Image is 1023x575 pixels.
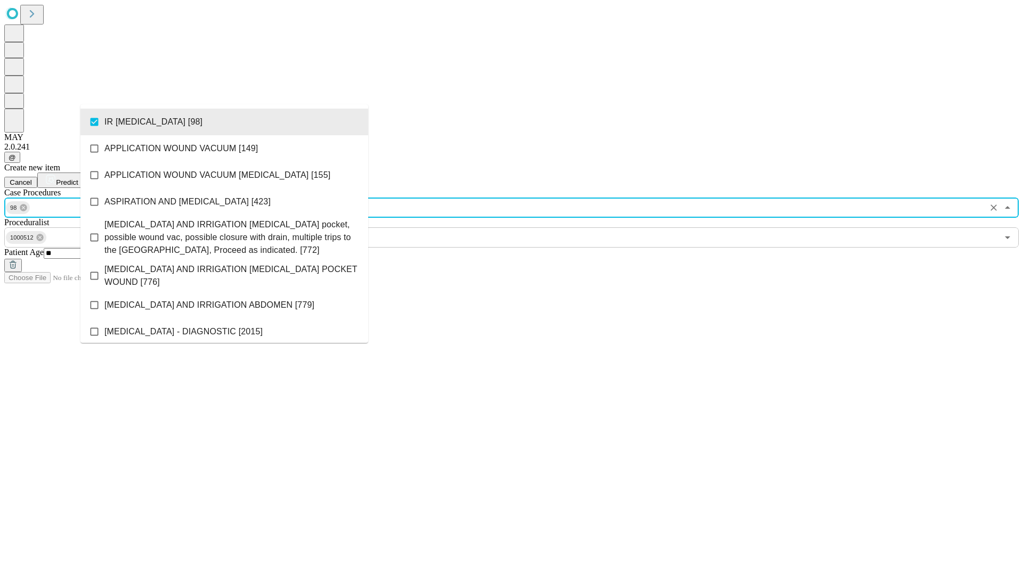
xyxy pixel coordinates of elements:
[4,177,37,188] button: Cancel
[4,142,1019,152] div: 2.0.241
[10,178,32,186] span: Cancel
[104,325,263,338] span: [MEDICAL_DATA] - DIAGNOSTIC [2015]
[4,248,44,257] span: Patient Age
[104,218,360,257] span: [MEDICAL_DATA] AND IRRIGATION [MEDICAL_DATA] pocket, possible wound vac, possible closure with dr...
[104,116,202,128] span: IR [MEDICAL_DATA] [98]
[986,200,1001,215] button: Clear
[104,142,258,155] span: APPLICATION WOUND VACUUM [149]
[104,195,271,208] span: ASPIRATION AND [MEDICAL_DATA] [423]
[56,178,78,186] span: Predict
[1000,230,1015,245] button: Open
[6,231,46,244] div: 1000512
[104,263,360,289] span: [MEDICAL_DATA] AND IRRIGATION [MEDICAL_DATA] POCKET WOUND [776]
[1000,200,1015,215] button: Close
[4,163,60,172] span: Create new item
[4,133,1019,142] div: MAY
[6,232,38,244] span: 1000512
[6,202,21,214] span: 98
[6,201,30,214] div: 98
[104,169,330,182] span: APPLICATION WOUND VACUUM [MEDICAL_DATA] [155]
[37,172,86,188] button: Predict
[9,153,16,161] span: @
[4,188,61,197] span: Scheduled Procedure
[104,299,314,311] span: [MEDICAL_DATA] AND IRRIGATION ABDOMEN [779]
[4,218,49,227] span: Proceduralist
[4,152,20,163] button: @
